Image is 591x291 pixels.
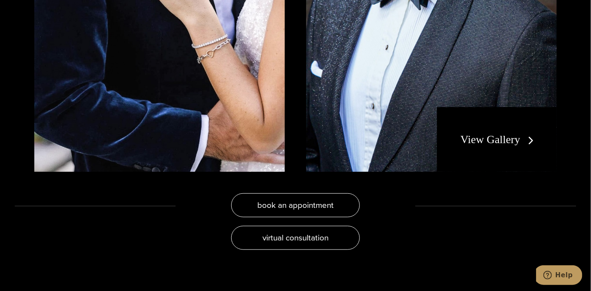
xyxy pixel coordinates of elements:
a: book an appointment [231,193,360,217]
a: View Gallery [461,133,537,146]
iframe: Opens a widget where you can chat to one of our agents [536,265,582,287]
span: book an appointment [257,199,334,211]
span: virtual consultation [262,231,329,244]
a: virtual consultation [231,226,360,250]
